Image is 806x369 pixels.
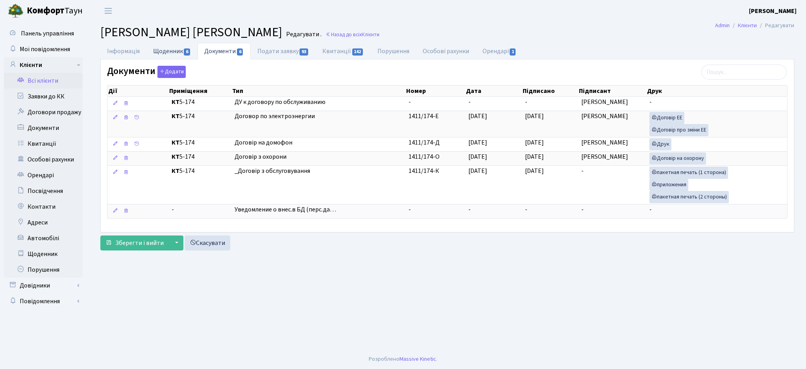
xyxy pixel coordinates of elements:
a: Контакти [4,199,83,215]
span: [DATE] [525,138,544,147]
a: Особові рахунки [416,43,476,59]
span: 1411/174-К [409,167,439,175]
span: - [649,98,652,106]
th: Друк [646,85,787,96]
a: Подати заявку [251,43,316,59]
th: Приміщення [168,85,231,96]
span: [PERSON_NAME] [PERSON_NAME] [100,23,282,41]
span: [PERSON_NAME] [581,98,628,106]
th: Тип [231,85,405,96]
a: Клієнти [4,57,83,73]
span: [DATE] [468,112,487,121]
span: Договір на домофон [235,138,402,147]
span: Зберегти і вийти [115,239,164,247]
a: Повідомлення [4,293,83,309]
span: - [409,205,411,214]
a: Клієнти [738,21,757,30]
a: Скасувати [185,235,230,250]
a: пакетная печать (2 стороны) [649,191,729,203]
th: Дії [107,85,168,96]
a: [PERSON_NAME] [749,6,797,16]
a: Особові рахунки [4,152,83,167]
a: Щоденник [146,43,198,59]
b: КТ [172,138,179,147]
button: Документи [157,66,186,78]
button: Зберегти і вийти [100,235,169,250]
span: [DATE] [468,152,487,161]
span: 1411/174-Е [409,112,439,121]
b: КТ [172,98,179,106]
span: 5-174 [172,167,228,176]
th: Підписант [578,85,646,96]
span: 93 [299,48,308,56]
a: Договори продажу [4,104,83,120]
li: Редагувати [757,21,794,30]
span: 6 [184,48,190,56]
span: [DATE] [468,138,487,147]
span: 5-174 [172,152,228,161]
a: Admin [715,21,730,30]
a: Довідники [4,278,83,293]
a: Договір на охорону [649,152,706,165]
b: Комфорт [27,4,65,17]
a: Заявки до КК [4,89,83,104]
span: - [581,205,584,214]
span: - [409,98,411,106]
b: КТ [172,152,179,161]
span: - [649,205,652,214]
span: Договор по электроэнергии [235,112,402,121]
span: [PERSON_NAME] [581,112,628,121]
span: - [525,98,527,106]
th: Підписано [522,85,579,96]
span: Договір з охорони [235,152,402,161]
a: Адреси [4,215,83,230]
span: 1411/174-О [409,152,440,161]
span: - [468,205,471,214]
span: - [468,98,471,106]
a: Мої повідомлення [4,41,83,57]
a: Порушення [4,262,83,278]
span: - [525,205,527,214]
span: [DATE] [525,112,544,121]
a: Документи [4,120,83,136]
button: Переключити навігацію [98,4,118,17]
th: Дата [465,85,522,96]
span: 1411/174-Д [409,138,440,147]
a: Massive Kinetic [399,355,436,363]
a: Автомобілі [4,230,83,246]
nav: breadcrumb [703,17,806,34]
span: 142 [352,48,363,56]
a: Щоденник [4,246,83,262]
span: [DATE] [468,167,487,175]
span: - [581,167,584,175]
a: Порушення [371,43,416,59]
a: пакетная печать (1 сторона) [649,167,728,179]
a: Орендарі [4,167,83,183]
span: Таун [27,4,83,18]
b: КТ [172,167,179,175]
b: [PERSON_NAME] [749,7,797,15]
input: Пошук... [701,65,787,80]
span: [PERSON_NAME] [581,138,628,147]
span: ДУ к договору по обслуживанию [235,98,402,107]
span: 5-174 [172,112,228,121]
a: Квитанції [316,43,370,59]
span: _Договір з обслуговування [235,167,402,176]
span: Панель управління [21,29,74,38]
span: Мої повідомлення [20,45,70,54]
span: 5-174 [172,138,228,147]
a: Додати [155,65,186,78]
a: Інформація [100,43,146,59]
label: Документи [107,66,186,78]
span: [DATE] [525,167,544,175]
th: Номер [405,85,465,96]
a: Назад до всіхКлієнти [325,31,379,38]
a: Панель управління [4,26,83,41]
a: Всі клієнти [4,73,83,89]
a: Квитанції [4,136,83,152]
a: приложения [649,179,688,191]
a: Орендарі [476,43,523,59]
span: - [172,205,228,214]
a: Друк [649,138,671,150]
span: 6 [237,48,243,56]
